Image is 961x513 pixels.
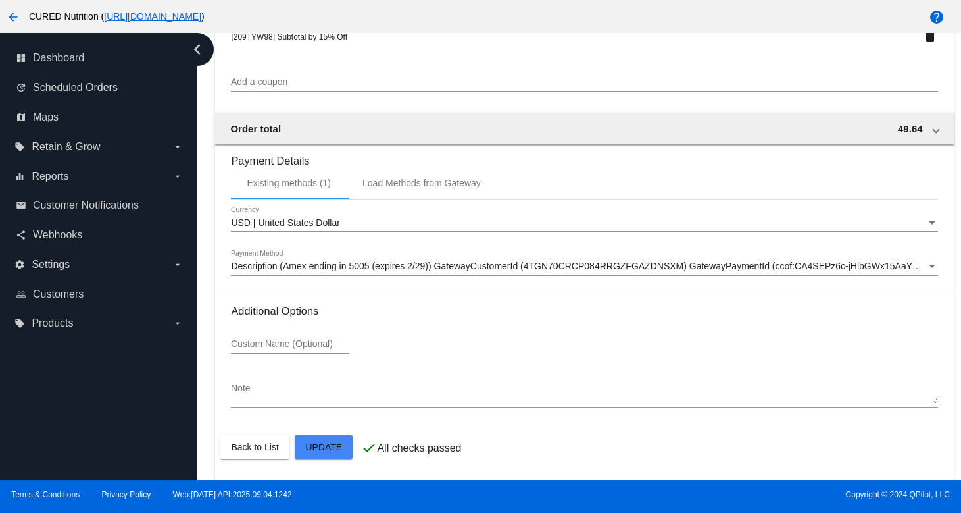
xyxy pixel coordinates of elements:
[231,218,937,229] mat-select: Currency
[305,442,342,452] span: Update
[247,178,331,188] div: Existing methods (1)
[29,11,205,22] span: CURED Nutrition ( )
[104,11,201,22] a: [URL][DOMAIN_NAME]
[5,9,21,25] mat-icon: arrow_back
[14,142,25,152] i: local_offer
[172,259,183,270] i: arrow_drop_down
[16,77,183,98] a: update Scheduled Orders
[16,53,26,63] i: dashboard
[231,261,937,272] mat-select: Payment Method
[172,318,183,329] i: arrow_drop_down
[361,440,377,456] mat-icon: check
[16,82,26,93] i: update
[362,178,481,188] div: Load Methods from Gateway
[231,145,937,167] h3: Payment Details
[172,171,183,182] i: arrow_drop_down
[16,107,183,128] a: map Maps
[14,259,25,270] i: settings
[16,195,183,216] a: email Customer Notifications
[33,52,84,64] span: Dashboard
[922,28,938,44] mat-icon: delete
[231,32,347,41] span: [209TYW98] Subtotal by 15% Off
[16,200,26,211] i: email
[16,112,26,122] i: map
[16,47,183,68] a: dashboard Dashboard
[214,113,954,144] mat-expansion-panel-header: Order total 49.64
[231,442,278,452] span: Back to List
[32,141,100,153] span: Retain & Grow
[173,490,292,499] a: Web:[DATE] API:2025.09.04.1242
[32,259,70,271] span: Settings
[33,229,82,241] span: Webhooks
[230,123,281,134] span: Order total
[16,230,26,240] i: share
[492,490,950,499] span: Copyright © 2024 QPilot, LLC
[231,217,339,228] span: USD | United States Dollar
[231,305,937,317] h3: Additional Options
[295,435,353,459] button: Update
[33,200,139,211] span: Customer Notifications
[231,77,937,88] input: Add a coupon
[14,171,25,182] i: equalizer
[32,317,73,329] span: Products
[187,39,208,60] i: chevron_left
[102,490,151,499] a: Privacy Policy
[929,9,945,25] mat-icon: help
[14,318,25,329] i: local_offer
[172,142,183,152] i: arrow_drop_down
[32,171,68,182] span: Reports
[33,111,59,123] span: Maps
[16,225,183,246] a: share Webhooks
[898,123,923,134] span: 49.64
[16,284,183,305] a: people_outline Customers
[231,339,349,350] input: Custom Name (Optional)
[11,490,80,499] a: Terms & Conditions
[220,435,289,459] button: Back to List
[16,289,26,300] i: people_outline
[33,288,84,300] span: Customers
[377,443,461,454] p: All checks passed
[33,82,118,94] span: Scheduled Orders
